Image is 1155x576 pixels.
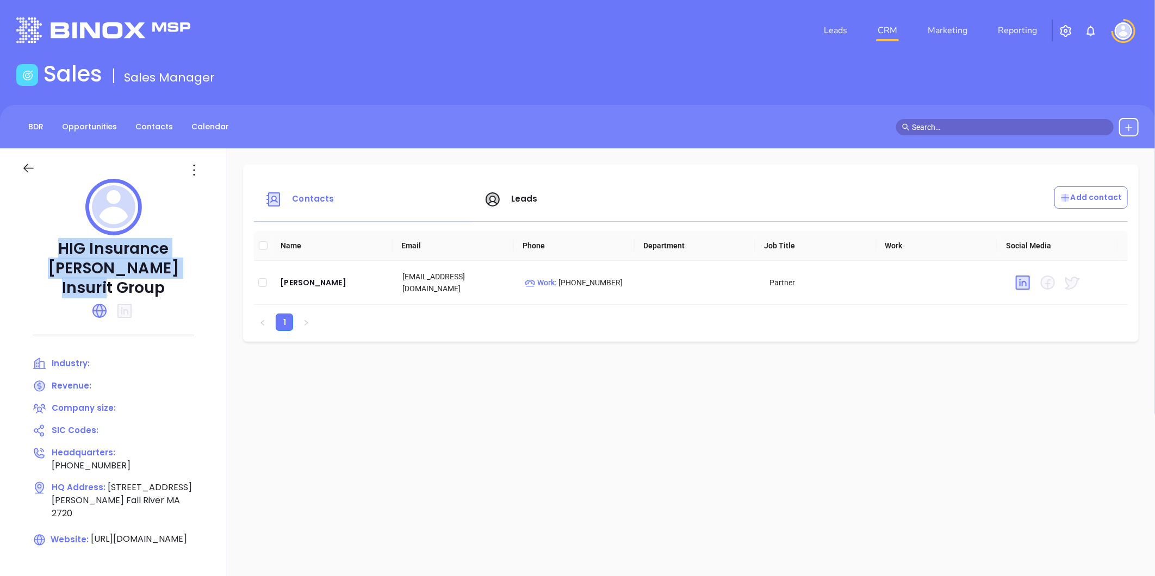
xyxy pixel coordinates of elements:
th: Name [272,231,393,261]
span: search [902,123,910,131]
th: Phone [514,231,635,261]
a: Marketing [923,20,972,41]
a: Contacts [129,118,179,136]
li: Previous Page [254,314,271,331]
a: Leads [819,20,852,41]
li: Next Page [297,314,315,331]
img: iconNotification [1084,24,1097,37]
h1: Sales [44,61,102,87]
span: Headquarters: [52,447,115,458]
input: Search… [912,121,1108,133]
a: Reporting [993,20,1041,41]
span: Website: [33,534,89,545]
span: HQ Address: [52,481,105,493]
span: Leads [511,193,538,204]
th: Social Media [997,231,1118,261]
span: [STREET_ADDRESS][PERSON_NAME] Fall River MA 2720 [52,481,192,519]
a: Opportunities [55,118,123,136]
th: Email [393,231,513,261]
a: CRM [873,20,902,41]
a: [PERSON_NAME] [280,276,385,289]
img: user [1115,22,1132,40]
button: right [297,314,315,331]
p: HIG Insurance [PERSON_NAME] Insurit Group [22,239,205,298]
span: Company size: [52,402,116,414]
p: [PHONE_NUMBER] [525,277,630,289]
th: Work [877,231,997,261]
a: BDR [22,118,50,136]
img: profile logo [85,179,142,235]
span: Sales Manager [124,69,215,86]
td: Partner [761,261,883,305]
a: Calendar [185,118,235,136]
img: iconSetting [1059,24,1072,37]
button: left [254,314,271,331]
span: [URL][DOMAIN_NAME] [91,533,187,546]
span: Revenue: [52,380,91,391]
span: Industry: [52,358,90,369]
td: [EMAIL_ADDRESS][DOMAIN_NAME] [394,261,516,305]
th: Department [635,231,755,261]
span: right [303,320,309,326]
p: Add contact [1060,192,1122,203]
span: Contacts [292,193,334,204]
img: logo [16,17,190,43]
span: [PHONE_NUMBER] [52,459,131,472]
span: SIC Codes: [52,424,98,436]
a: 1 [276,314,293,330]
span: left [259,320,266,326]
span: Work : [525,278,557,287]
th: Job Title [755,231,876,261]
